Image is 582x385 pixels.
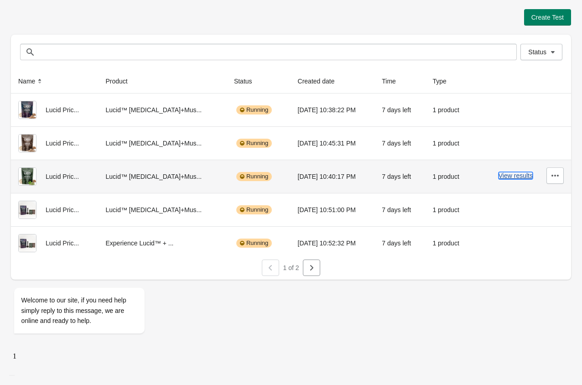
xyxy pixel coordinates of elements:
button: Create Test [524,9,571,26]
div: [DATE] 10:51:00 PM [298,201,368,219]
div: Running [236,139,272,148]
div: Lucid™ [MEDICAL_DATA]+Mus... [105,101,219,119]
div: 7 days left [382,167,418,186]
iframe: chat widget [9,349,38,376]
span: Create Test [531,14,564,21]
div: 1 product [432,234,466,252]
button: Status [520,44,562,60]
div: 7 days left [382,134,418,152]
div: Running [236,172,272,181]
div: Running [236,205,272,214]
div: [DATE] 10:52:32 PM [298,234,368,252]
button: Time [378,73,409,89]
iframe: chat widget [9,205,173,344]
div: Running [236,105,272,114]
div: Lucid Pric... [18,201,91,219]
div: [DATE] 10:40:17 PM [298,167,368,186]
button: Created date [294,73,348,89]
div: [DATE] 10:45:31 PM [298,134,368,152]
div: [DATE] 10:38:22 PM [298,101,368,119]
div: Lucid Pric... [18,134,91,152]
span: 1 of 2 [283,264,299,271]
div: 1 product [432,201,466,219]
div: Lucid Pric... [18,167,91,186]
div: 7 days left [382,201,418,219]
button: Type [429,73,459,89]
div: 7 days left [382,101,418,119]
button: View results [499,172,533,179]
div: 1 product [432,167,466,186]
div: 1 product [432,101,466,119]
button: Name [15,73,48,89]
div: Lucid™ [MEDICAL_DATA]+Mus... [105,201,219,219]
div: Running [236,239,272,248]
div: Lucid™ [MEDICAL_DATA]+Mus... [105,167,219,186]
div: Lucid Pric... [18,101,91,119]
div: Lucid™ [MEDICAL_DATA]+Mus... [105,134,219,152]
div: 1 product [432,134,466,152]
button: Product [102,73,140,89]
button: Status [230,73,265,89]
span: Status [528,48,546,56]
div: 7 days left [382,234,418,252]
